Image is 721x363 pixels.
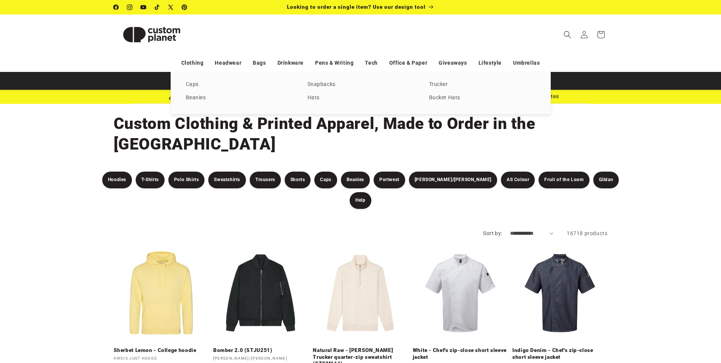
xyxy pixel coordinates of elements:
[539,172,589,188] a: Fruit of the Loom
[315,56,353,70] a: Pens & Writing
[250,172,281,188] a: Trousers
[213,347,308,354] a: Bomber 2.0 (STJU251)
[253,56,266,70] a: Bags
[186,93,292,103] a: Beanies
[111,14,192,54] a: Custom Planet
[277,56,304,70] a: Drinkware
[314,172,337,188] a: Caps
[215,56,241,70] a: Headwear
[559,26,576,43] summary: Search
[114,113,608,154] h1: Custom Clothing & Printed Apparel, Made to Order in the [GEOGRAPHIC_DATA]
[593,172,619,188] a: Gildan
[136,172,165,188] a: T-Shirts
[307,93,414,103] a: Hats
[307,80,414,90] a: Snapbacks
[501,172,535,188] a: AS Colour
[439,56,467,70] a: Giveaways
[114,18,190,52] img: Custom Planet
[429,80,536,90] a: Trucker
[374,172,405,188] a: Portwest
[341,172,370,188] a: Beanies
[512,347,607,360] a: Indigo Denim - Chef's zip-close short sleeve jacket
[287,4,426,10] span: Looking to order a single item? Use our design tool
[479,56,502,70] a: Lifestyle
[208,172,246,188] a: Sweatshirts
[365,56,377,70] a: Tech
[181,56,204,70] a: Clothing
[567,230,607,236] span: 16718 products
[429,93,536,103] a: Bucket Hats
[102,172,132,188] a: Hoodies
[186,80,292,90] a: Caps
[513,56,540,70] a: Umbrellas
[168,172,205,188] a: Polo Shirts
[98,172,623,209] nav: Product filters
[413,347,508,360] a: White - Chef's zip-close short sleeve jacket
[350,192,371,209] a: Help
[389,56,427,70] a: Office & Paper
[285,172,311,188] a: Shorts
[483,230,502,236] label: Sort by:
[409,172,497,188] a: [PERSON_NAME]/[PERSON_NAME]
[114,347,209,354] a: Sherbet Lemon - College hoodie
